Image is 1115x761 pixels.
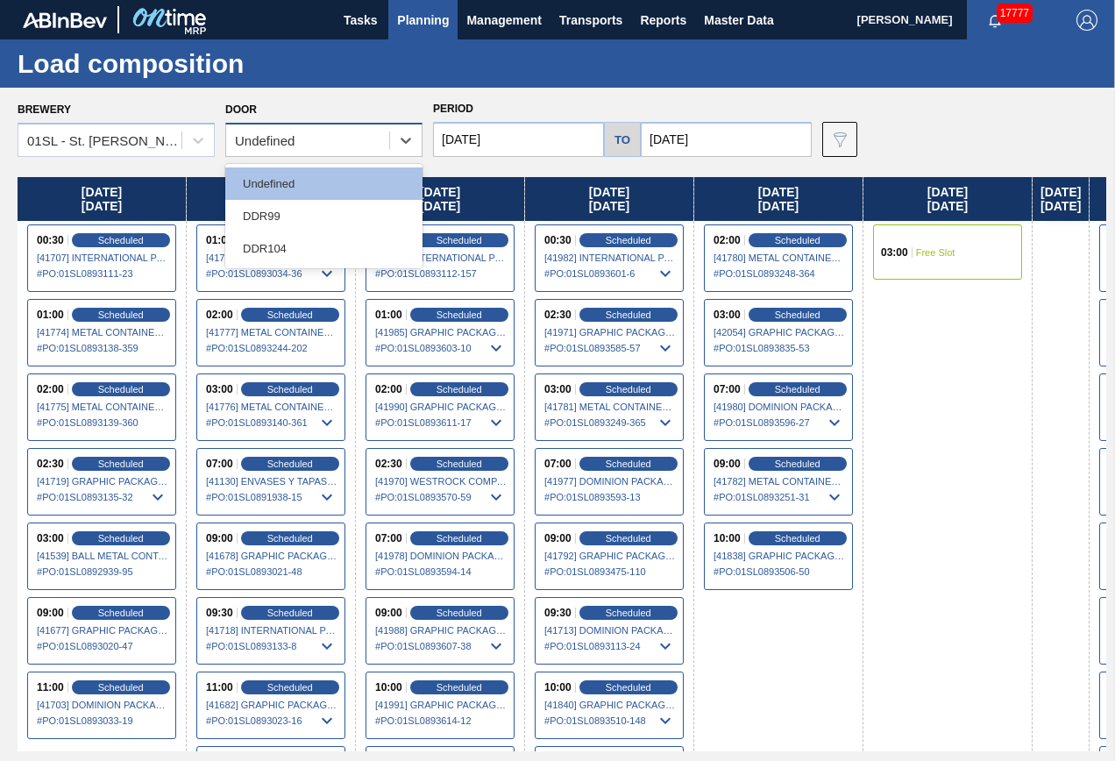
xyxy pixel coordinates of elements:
[206,412,337,433] span: # PO : 01SL0893140-361
[714,327,845,338] span: [42054] GRAPHIC PACKAGING INTERNATIONA - 0008221069
[916,247,955,258] span: Free Slot
[37,412,168,433] span: # PO : 01SL0893139-360
[37,487,168,508] span: # PO : 01SL0893135-32
[544,384,572,395] span: 03:00
[559,10,622,31] span: Transports
[37,625,168,636] span: [41677] GRAPHIC PACKAGING INTERNATIONA - 0008221069
[714,533,741,544] span: 10:00
[714,476,845,487] span: [41782] METAL CONTAINER CORPORATION - 0008219743
[375,476,507,487] span: [41970] WESTROCK COMPANY - FOLDING CAR - 0008219776
[27,133,183,148] div: 01SL - St. [PERSON_NAME]
[37,263,168,284] span: # PO : 01SL0893111-23
[37,551,168,561] span: [41539] BALL METAL CONTAINER GROUP - 0008342641
[206,551,337,561] span: [41678] GRAPHIC PACKAGING INTERNATIONA - 0008221069
[206,487,337,508] span: # PO : 01SL0891938-15
[544,252,676,263] span: [41982] INTERNATIONAL PAPER COMPANY - 0008219781
[37,700,168,710] span: [41703] DOMINION PACKAGING, INC. - 0008325026
[694,177,863,221] div: [DATE] [DATE]
[544,402,676,412] span: [41781] METAL CONTAINER CORPORATION - 0008219743
[704,10,773,31] span: Master Data
[775,384,820,395] span: Scheduled
[37,402,168,412] span: [41775] METAL CONTAINER CORPORATION - 0008219743
[375,402,507,412] span: [41990] GRAPHIC PACKAGING INTERNATIONA - 0008221069
[714,252,845,263] span: [41780] METAL CONTAINER CORPORATION - 0008219743
[37,636,168,657] span: # PO : 01SL0893020-47
[267,533,313,544] span: Scheduled
[98,459,144,469] span: Scheduled
[437,309,482,320] span: Scheduled
[606,384,651,395] span: Scheduled
[544,608,572,618] span: 09:30
[544,459,572,469] span: 07:00
[544,309,572,320] span: 02:30
[341,10,380,31] span: Tasks
[375,252,507,263] span: [41708] INTERNATIONAL PAPER COMPANY - 0008219781
[375,551,507,561] span: [41978] DOMINION PACKAGING, INC. - 0008325026
[714,263,845,284] span: # PO : 01SL0893248-364
[606,533,651,544] span: Scheduled
[37,235,64,245] span: 00:30
[1076,10,1097,31] img: Logout
[437,608,482,618] span: Scheduled
[375,710,507,731] span: # PO : 01SL0893614-12
[466,10,542,31] span: Management
[206,459,233,469] span: 07:00
[437,533,482,544] span: Scheduled
[614,133,630,146] h5: to
[433,122,604,157] input: mm/dd/yyyy
[18,53,329,74] h1: Load composition
[37,710,168,731] span: # PO : 01SL0893033-19
[206,710,337,731] span: # PO : 01SL0893023-16
[37,476,168,487] span: [41719] GRAPHIC PACKAGING INTERNATIONA - 0008221069
[863,177,1032,221] div: [DATE] [DATE]
[37,682,64,693] span: 11:00
[714,309,741,320] span: 03:00
[375,384,402,395] span: 02:00
[775,309,820,320] span: Scheduled
[714,459,741,469] span: 09:00
[37,309,64,320] span: 01:00
[206,235,233,245] span: 01:00
[235,133,295,148] div: Undefined
[544,636,676,657] span: # PO : 01SL0893113-24
[829,129,850,150] img: icon-filter-gray
[206,327,337,338] span: [41777] METAL CONTAINER CORPORATION - 0008219743
[544,710,676,731] span: # PO : 01SL0893510-148
[356,177,524,221] div: [DATE] [DATE]
[37,561,168,582] span: # PO : 01SL0892939-95
[714,338,845,359] span: # PO : 01SL0893835-53
[225,167,423,200] div: Undefined
[606,235,651,245] span: Scheduled
[37,252,168,263] span: [41707] INTERNATIONAL PAPER COMPANY - 0008219781
[206,476,337,487] span: [41130] ENVASES Y TAPAS MODELO S A DE - 0008257397
[18,177,186,221] div: [DATE] [DATE]
[544,625,676,636] span: [41713] DOMINION PACKAGING, INC. - 0008325026
[437,235,482,245] span: Scheduled
[433,103,473,115] span: Period
[225,103,257,116] label: Door
[544,682,572,693] span: 10:00
[98,235,144,245] span: Scheduled
[714,402,845,412] span: [41980] DOMINION PACKAGING, INC. - 0008325026
[375,412,507,433] span: # PO : 01SL0893611-17
[206,252,337,263] span: [41704] DOMINION PACKAGING, INC. - 0008325026
[206,263,337,284] span: # PO : 01SL0893034-36
[206,608,233,618] span: 09:30
[206,338,337,359] span: # PO : 01SL0893244-202
[714,561,845,582] span: # PO : 01SL0893506-50
[775,459,820,469] span: Scheduled
[267,384,313,395] span: Scheduled
[98,309,144,320] span: Scheduled
[37,384,64,395] span: 02:00
[375,608,402,618] span: 09:00
[206,700,337,710] span: [41682] GRAPHIC PACKAGING INTERNATIONA - 0008221069
[397,10,449,31] span: Planning
[375,327,507,338] span: [41985] GRAPHIC PACKAGING INTERNATIONA - 0008221069
[525,177,693,221] div: [DATE] [DATE]
[18,103,71,116] label: Brewery
[967,8,1023,32] button: Notifications
[206,636,337,657] span: # PO : 01SL0893133-8
[641,122,812,157] input: mm/dd/yyyy
[225,200,423,232] div: DDR99
[714,235,741,245] span: 02:00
